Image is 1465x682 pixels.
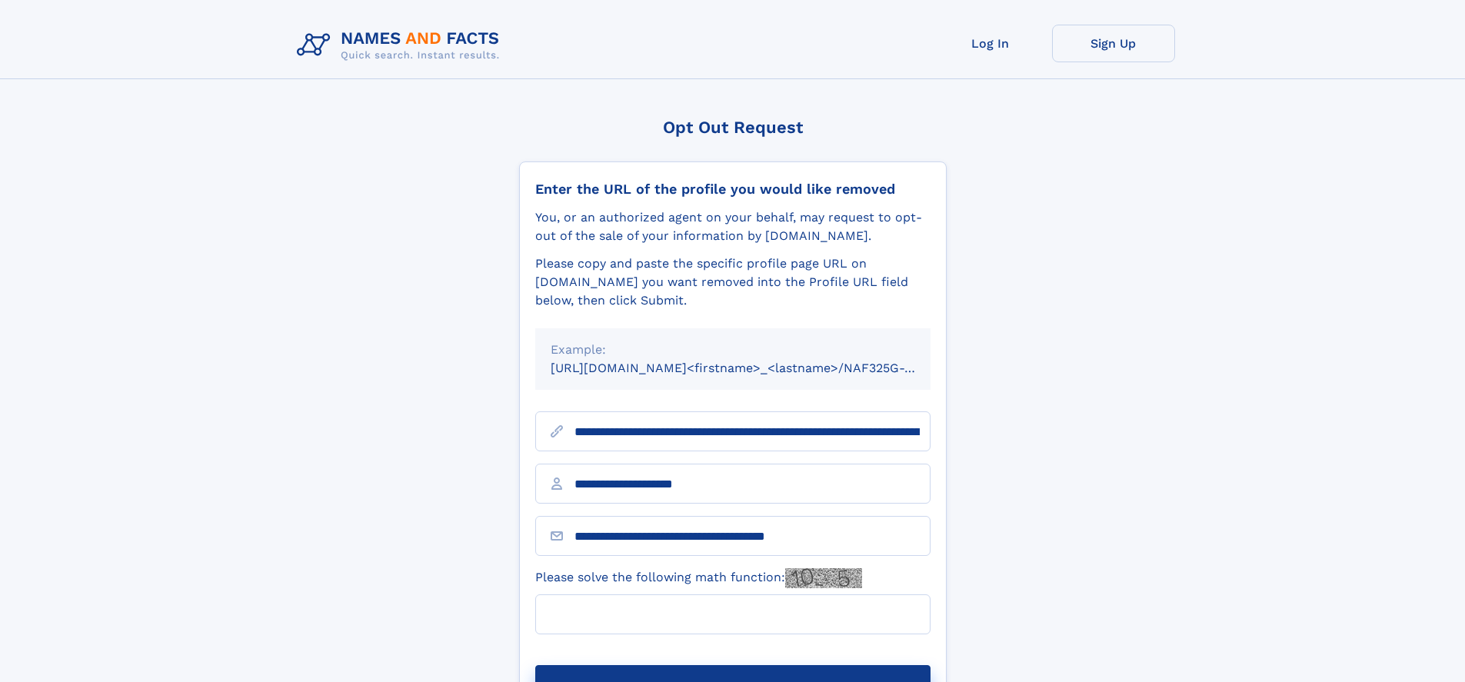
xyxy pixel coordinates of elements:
img: Logo Names and Facts [291,25,512,66]
div: Example: [551,341,915,359]
div: Opt Out Request [519,118,947,137]
small: [URL][DOMAIN_NAME]<firstname>_<lastname>/NAF325G-xxxxxxxx [551,361,960,375]
div: You, or an authorized agent on your behalf, may request to opt-out of the sale of your informatio... [535,208,931,245]
div: Please copy and paste the specific profile page URL on [DOMAIN_NAME] you want removed into the Pr... [535,255,931,310]
a: Sign Up [1052,25,1175,62]
div: Enter the URL of the profile you would like removed [535,181,931,198]
label: Please solve the following math function: [535,568,862,588]
a: Log In [929,25,1052,62]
